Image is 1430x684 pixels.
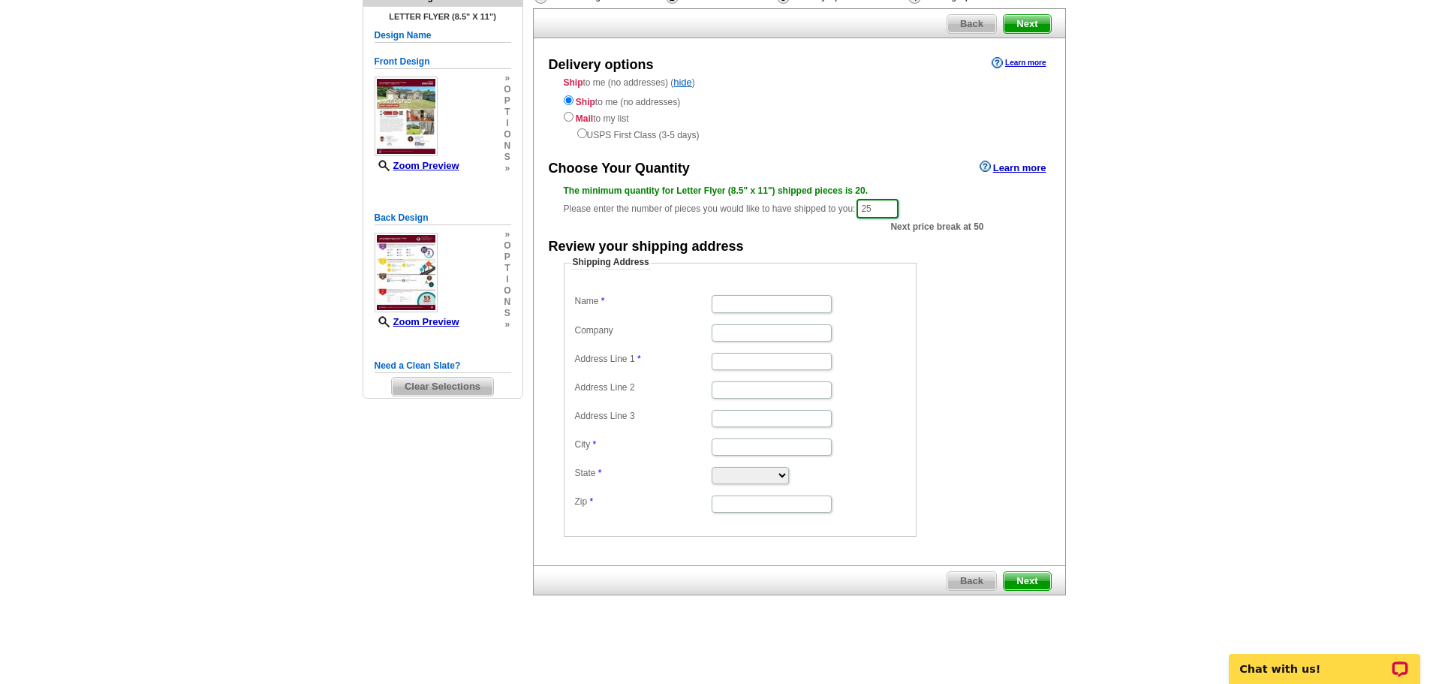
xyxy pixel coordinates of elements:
div: Delivery options [549,56,654,75]
div: Review your shipping address [549,237,744,257]
label: State [575,467,710,480]
img: small-thumb.jpg [375,77,438,156]
label: Zip [575,496,710,508]
a: hide [673,77,692,88]
span: o [504,240,510,252]
div: Choose Your Quantity [549,159,690,179]
div: The minimum quantity for Letter Flyer (8.5" x 11") shipped pieces is 20. [564,184,1035,197]
a: Learn more [980,161,1046,173]
label: Address Line 2 [575,381,710,394]
div: USPS First Class (3-5 days) [564,125,1035,142]
label: Address Line 1 [575,353,710,366]
iframe: LiveChat chat widget [1219,637,1430,684]
span: Clear Selections [392,378,493,396]
span: n [504,140,510,152]
a: Back [947,14,997,34]
strong: Mail [576,113,593,124]
h4: Letter Flyer (8.5" x 11") [375,12,511,21]
span: i [504,274,510,285]
a: Zoom Preview [375,160,459,171]
span: Next [1004,15,1050,33]
div: to me (no addresses) ( ) [534,76,1065,142]
span: i [504,118,510,129]
h5: Design Name [375,29,511,43]
a: Learn more [992,57,1046,69]
span: t [504,107,510,118]
h5: Front Design [375,55,511,69]
span: p [504,95,510,107]
img: small-thumb.jpg [375,233,438,312]
span: Back [947,15,996,33]
span: Back [947,572,996,590]
span: » [504,319,510,330]
label: City [575,438,710,451]
strong: Ship [576,97,595,107]
span: » [504,163,510,174]
label: Name [575,295,710,308]
h5: Back Design [375,211,511,225]
a: Zoom Preview [375,316,459,327]
h5: Need a Clean Slate? [375,359,511,373]
span: s [504,152,510,163]
span: o [504,129,510,140]
div: Please enter the number of pieces you would like to have shipped to you: [564,184,1035,220]
span: o [504,285,510,297]
span: » [504,73,510,84]
span: t [504,263,510,274]
strong: Ship [564,77,583,88]
legend: Shipping Address [571,256,651,270]
span: » [504,229,510,240]
span: p [504,252,510,263]
span: o [504,84,510,95]
label: Company [575,324,710,337]
div: to me (no addresses) to my list [564,92,1035,142]
span: Next [1004,572,1050,590]
span: s [504,308,510,319]
span: n [504,297,510,308]
a: Back [947,571,997,591]
span: Next price break at 50 [890,220,983,234]
label: Address Line 3 [575,410,710,423]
